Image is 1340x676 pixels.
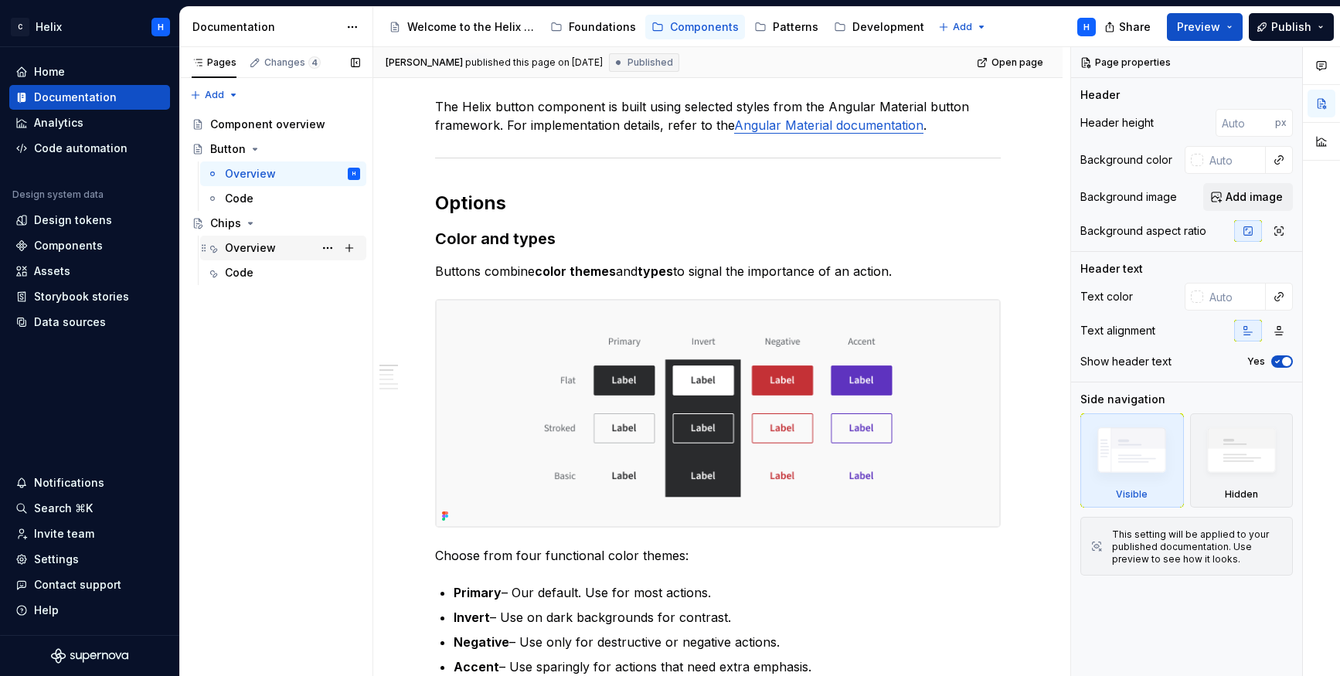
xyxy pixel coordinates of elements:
[9,208,170,233] a: Design tokens
[1167,13,1243,41] button: Preview
[436,300,1000,527] img: 4b4f8bae-bfa9-4cfd-8cee-b4283f6fd50b.png
[200,260,366,285] a: Code
[645,15,745,39] a: Components
[1080,223,1206,239] div: Background aspect ratio
[465,56,603,69] div: published this page on [DATE]
[200,186,366,211] a: Code
[1112,528,1283,566] div: This setting will be applied to your published documentation. Use preview to see how it looks.
[34,289,129,304] div: Storybook stories
[454,634,509,650] strong: Negative
[185,137,366,161] a: Button
[1203,146,1266,174] input: Auto
[34,501,93,516] div: Search ⌘K
[407,19,535,35] div: Welcome to the Helix Design System
[1275,117,1287,129] p: px
[1177,19,1220,35] span: Preview
[185,112,366,137] a: Component overview
[158,21,164,33] div: H
[1225,488,1258,501] div: Hidden
[9,136,170,161] a: Code automation
[1203,183,1293,211] button: Add image
[1203,283,1266,311] input: Auto
[352,166,355,182] div: H
[1119,19,1151,35] span: Share
[34,314,106,330] div: Data sources
[1080,115,1154,131] div: Header height
[1080,87,1120,103] div: Header
[1080,189,1177,205] div: Background image
[34,64,65,80] div: Home
[627,56,673,69] span: Published
[972,52,1050,73] a: Open page
[185,112,366,285] div: Page tree
[569,19,636,35] div: Foundations
[383,12,930,42] div: Page tree
[200,161,366,186] a: OverviewH
[1271,19,1311,35] span: Publish
[9,59,170,84] a: Home
[734,117,923,133] a: Angular Material documentation
[264,56,321,69] div: Changes
[852,19,924,35] div: Development
[9,572,170,597] button: Contact support
[185,211,366,236] a: Chips
[435,546,1001,565] p: Choose from four functional color themes:
[36,19,62,35] div: Helix
[51,648,128,664] a: Supernova Logo
[535,263,616,279] strong: color themes
[1116,488,1148,501] div: Visible
[34,475,104,491] div: Notifications
[1226,189,1283,205] span: Add image
[953,21,972,33] span: Add
[9,310,170,335] a: Data sources
[386,56,463,69] span: [PERSON_NAME]
[1097,13,1161,41] button: Share
[991,56,1043,69] span: Open page
[192,19,338,35] div: Documentation
[1080,289,1133,304] div: Text color
[435,97,1001,134] p: The Helix button component is built using selected styles from the Angular Material button framew...
[9,110,170,135] a: Analytics
[34,115,83,131] div: Analytics
[1080,413,1184,508] div: Visible
[9,598,170,623] button: Help
[308,56,321,69] span: 4
[454,633,1001,651] p: – Use only for destructive or negative actions.
[454,585,502,600] strong: Primary
[1249,13,1334,41] button: Publish
[225,265,253,280] div: Code
[9,521,170,546] a: Invite team
[435,191,1001,216] h2: Options
[200,236,366,260] a: Overview
[3,10,176,43] button: CHelixH
[210,117,325,132] div: Component overview
[454,659,499,674] strong: Accent
[9,85,170,110] a: Documentation
[1080,323,1155,338] div: Text alignment
[454,657,1001,676] p: – Use sparingly for actions that need extra emphasis.
[34,212,112,228] div: Design tokens
[454,610,490,625] strong: Invert
[34,577,121,593] div: Contact support
[9,470,170,495] button: Notifications
[225,191,253,206] div: Code
[435,229,556,248] strong: Color and types
[544,15,642,39] a: Foundations
[773,19,818,35] div: Patterns
[1247,355,1265,368] label: Yes
[210,141,246,157] div: Button
[1080,354,1172,369] div: Show header text
[210,216,241,231] div: Chips
[34,552,79,567] div: Settings
[34,141,128,156] div: Code automation
[192,56,236,69] div: Pages
[9,547,170,572] a: Settings
[12,189,104,201] div: Design system data
[638,263,673,279] strong: types
[748,15,825,39] a: Patterns
[828,15,930,39] a: Development
[670,19,739,35] div: Components
[34,90,117,105] div: Documentation
[9,284,170,309] a: Storybook stories
[435,262,1001,280] p: Buttons combine and to signal the importance of an action.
